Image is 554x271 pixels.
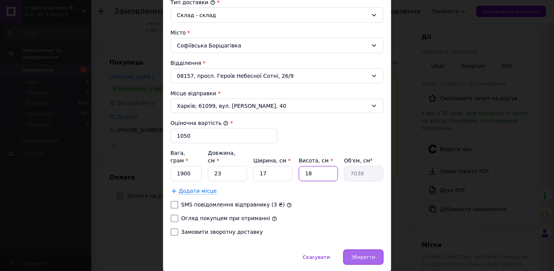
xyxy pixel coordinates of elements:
div: Місто [171,29,384,36]
div: Склад - склад [177,11,368,19]
label: Висота, см [299,158,333,164]
span: Додати місце [179,188,217,195]
div: Місце відправки [171,90,384,97]
div: Софіївська Борщагівка [171,38,384,53]
span: Харків; 61099, вул. [PERSON_NAME], 40 [177,102,368,110]
label: Вага, грам [171,150,189,164]
label: Оціночна вартість [171,120,229,126]
label: SMS повідомлення відправнику (3 ₴) [181,202,285,208]
div: 08157, просп. Героїв Небесної Сотні, 26/9 [171,68,384,84]
span: Скасувати [303,255,330,260]
div: Відділення [171,59,384,67]
label: Ширина, см [253,158,290,164]
label: Довжина, см [208,150,235,164]
div: Об'єм, см³ [344,157,383,165]
span: Зберегти [351,255,375,260]
label: Замовити зворотну доставку [181,229,263,235]
label: Огляд покупцем при отриманні [181,216,270,222]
